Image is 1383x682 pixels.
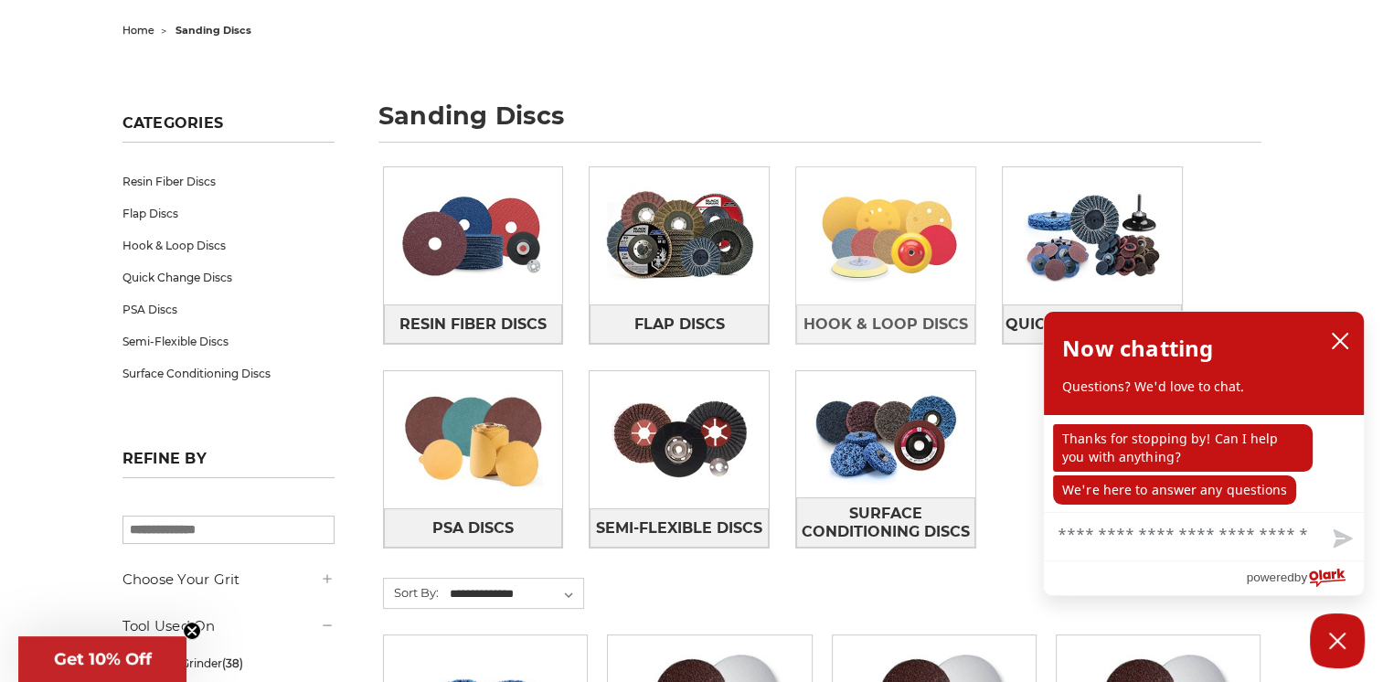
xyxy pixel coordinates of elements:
img: Hook & Loop Discs [796,173,975,299]
h5: Categories [122,114,335,143]
select: Sort By: [447,581,583,608]
span: Hook & Loop Discs [803,309,968,340]
a: PSA Discs [122,293,335,325]
label: Sort By: [384,579,439,606]
h1: sanding discs [378,103,1261,143]
img: Semi-Flexible Discs [590,377,769,503]
span: powered [1246,566,1293,589]
span: by [1294,566,1307,589]
button: Close teaser [183,622,201,640]
p: We're here to answer any questions [1053,475,1296,505]
a: Quick Change Discs [1003,304,1182,344]
a: Powered by Olark [1246,561,1364,595]
span: Semi-Flexible Discs [596,513,762,544]
a: Surface Conditioning Discs [796,497,975,548]
span: (38) [221,656,242,670]
div: chat [1044,415,1364,512]
img: PSA Discs [384,377,563,503]
img: Resin Fiber Discs [384,173,563,299]
a: Hook & Loop Discs [122,229,335,261]
a: Resin Fiber Discs [384,304,563,344]
span: Flap Discs [634,309,725,340]
h2: Now chatting [1062,330,1213,367]
button: Close Chatbox [1310,613,1365,668]
span: Quick Change Discs [1005,309,1178,340]
a: home [122,24,154,37]
div: Get 10% OffClose teaser [18,636,186,682]
p: Thanks for stopping by! Can I help you with anything? [1053,424,1313,472]
span: Get 10% Off [54,649,152,669]
a: Hook & Loop Discs [796,304,975,344]
span: sanding discs [176,24,251,37]
div: olark chatbox [1043,311,1365,596]
button: close chatbox [1325,327,1355,355]
img: Flap Discs [590,173,769,299]
a: Flap Discs [122,197,335,229]
h5: Refine by [122,450,335,478]
span: Resin Fiber Discs [399,309,547,340]
a: PSA Discs [384,508,563,548]
span: PSA Discs [432,513,514,544]
a: Flap Discs [590,304,769,344]
a: Angle Grinder [122,647,335,679]
h5: Tool Used On [122,615,335,637]
a: Resin Fiber Discs [122,165,335,197]
a: Quick Change Discs [122,261,335,293]
h5: Choose Your Grit [122,569,335,591]
img: Quick Change Discs [1003,173,1182,299]
button: Send message [1318,518,1364,560]
a: Semi-Flexible Discs [590,508,769,548]
span: Surface Conditioning Discs [797,498,974,548]
a: Semi-Flexible Discs [122,325,335,357]
a: Surface Conditioning Discs [122,357,335,389]
img: Surface Conditioning Discs [796,371,975,497]
p: Questions? We'd love to chat. [1062,378,1346,396]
